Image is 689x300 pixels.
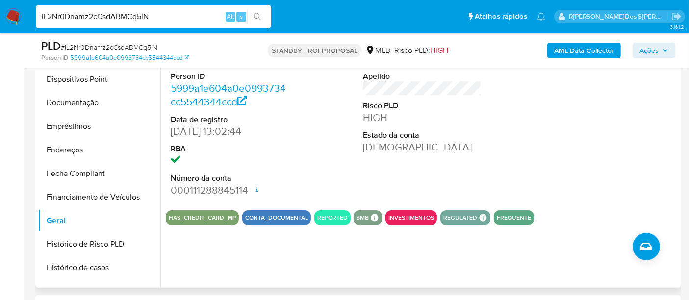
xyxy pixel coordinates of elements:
[547,43,621,58] button: AML Data Collector
[430,45,448,56] span: HIGH
[61,42,157,52] span: # IL2Nr0Dnamz2cCsdABMCq5iN
[240,12,243,21] span: s
[363,130,482,141] dt: Estado da conta
[38,91,160,115] button: Documentação
[38,138,160,162] button: Endereços
[394,45,448,56] span: Risco PLD:
[171,183,289,197] dd: 000111288845114
[475,11,527,22] span: Atalhos rápidos
[171,173,289,184] dt: Número da conta
[268,44,361,57] p: STANDBY - ROI PROPOSAL
[41,53,68,62] b: Person ID
[38,185,160,209] button: Financiamento de Veículos
[363,140,482,154] dd: [DEMOGRAPHIC_DATA]
[537,12,545,21] a: Notificações
[227,12,234,21] span: Alt
[363,100,482,111] dt: Risco PLD
[171,114,289,125] dt: Data de registro
[171,71,289,82] dt: Person ID
[639,43,659,58] span: Ações
[671,11,682,22] a: Sair
[363,111,482,125] dd: HIGH
[554,43,614,58] b: AML Data Collector
[38,232,160,256] button: Histórico de Risco PLD
[38,256,160,279] button: Histórico de casos
[38,115,160,138] button: Empréstimos
[670,23,684,31] span: 3.161.2
[633,43,675,58] button: Ações
[70,53,189,62] a: 5999a1e604a0e0993734cc5544344ccd
[36,10,271,23] input: Pesquise usuários ou casos...
[38,209,160,232] button: Geral
[363,71,482,82] dt: Apelido
[365,45,390,56] div: MLB
[247,10,267,24] button: search-icon
[171,144,289,154] dt: RBA
[41,38,61,53] b: PLD
[171,125,289,138] dd: [DATE] 13:02:44
[569,12,668,21] p: renato.lopes@mercadopago.com.br
[171,81,286,109] a: 5999a1e604a0e0993734cc5544344ccd
[38,162,160,185] button: Fecha Compliant
[38,68,160,91] button: Dispositivos Point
